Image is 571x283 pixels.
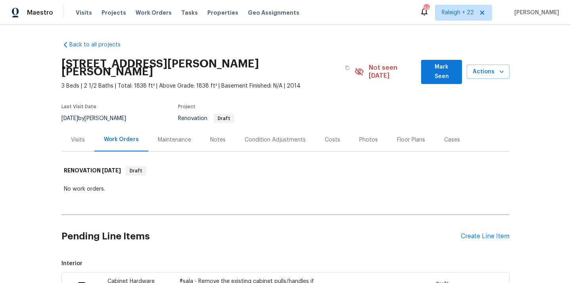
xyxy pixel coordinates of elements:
[158,136,191,144] div: Maintenance
[423,5,429,13] div: 342
[136,9,172,17] span: Work Orders
[64,166,121,176] h6: RENOVATION
[76,9,92,17] span: Visits
[340,61,354,75] button: Copy Address
[511,9,559,17] span: [PERSON_NAME]
[248,9,299,17] span: Geo Assignments
[102,9,126,17] span: Projects
[467,65,510,79] button: Actions
[61,60,340,76] h2: [STREET_ADDRESS][PERSON_NAME][PERSON_NAME]
[397,136,425,144] div: Floor Plans
[427,62,456,82] span: Mark Seen
[178,104,195,109] span: Project
[61,114,136,123] div: by [PERSON_NAME]
[369,64,417,80] span: Not seen [DATE]
[104,136,139,143] div: Work Orders
[178,116,234,121] span: Renovation
[61,116,78,121] span: [DATE]
[473,67,503,77] span: Actions
[245,136,306,144] div: Condition Adjustments
[461,233,510,240] div: Create Line Item
[325,136,340,144] div: Costs
[442,9,474,17] span: Raleigh + 22
[61,158,510,184] div: RENOVATION [DATE]Draft
[210,136,226,144] div: Notes
[359,136,378,144] div: Photos
[61,260,510,268] span: Interior
[181,10,198,15] span: Tasks
[71,136,85,144] div: Visits
[215,116,234,121] span: Draft
[126,167,146,175] span: Draft
[27,9,53,17] span: Maestro
[61,82,354,90] span: 3 Beds | 2 1/2 Baths | Total: 1838 ft² | Above Grade: 1838 ft² | Basement Finished: N/A | 2014
[444,136,460,144] div: Cases
[207,9,238,17] span: Properties
[61,218,461,255] h2: Pending Line Items
[61,104,96,109] span: Last Visit Date
[61,41,138,49] a: Back to all projects
[421,60,462,84] button: Mark Seen
[64,185,507,193] div: No work orders.
[102,168,121,173] span: [DATE]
